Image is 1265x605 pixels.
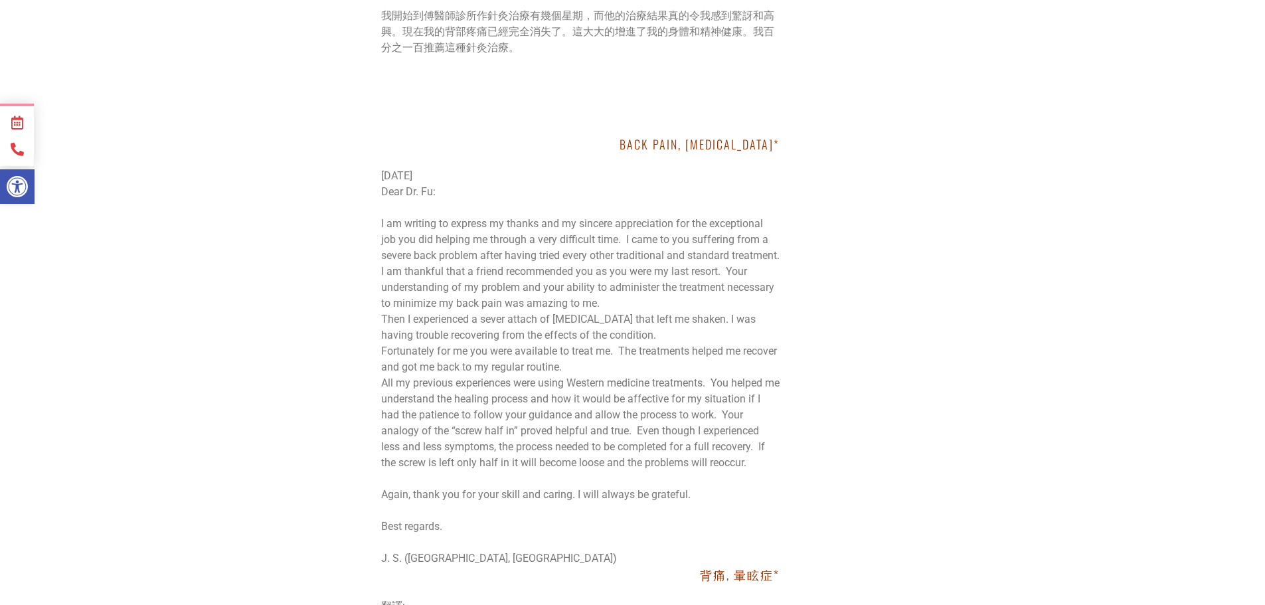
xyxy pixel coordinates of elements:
[381,487,780,503] div: Again, thank you for your skill and caring. I will always be grateful.
[381,168,780,184] div: [DATE]
[381,184,780,200] div: Dear Dr. Fu:
[381,8,780,56] p: 我開始到傅醫師診所作針灸治療有幾個星期，而他的治療結果真的令我感到驚訝和高興。現在我的背部疼痛已經完全消失了。這大大的增進了我的身體和精神健康。我百分之一百推薦這種針灸治療。
[381,375,780,471] div: All my previous experiences were using Western medicine treatments. You helped me understand the ...
[700,566,780,583] span: 背痛, 暈眩症*
[381,311,780,343] div: Then I experienced a sever attach of [MEDICAL_DATA] that left me shaken. I was having trouble rec...
[381,216,780,311] div: I am writing to express my thanks and my sincere appreciation for the exceptional job you did hel...
[381,519,780,535] div: Best regards.
[381,343,780,375] div: Fortunately for me you were available to treat me. The treatments helped me recover and got me ba...
[620,135,780,153] span: Back Pain, [MEDICAL_DATA]*
[381,551,780,566] div: J. S. ([GEOGRAPHIC_DATA], [GEOGRAPHIC_DATA])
